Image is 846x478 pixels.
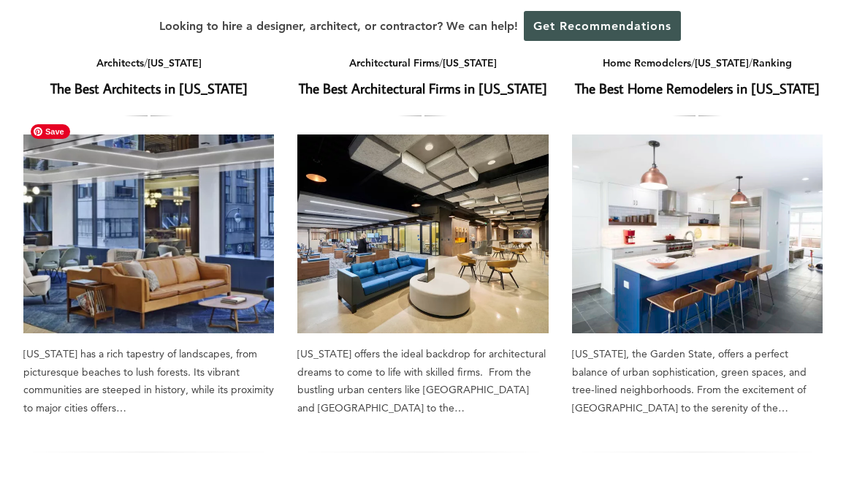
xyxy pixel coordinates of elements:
div: / [297,54,548,72]
a: Architects [96,56,144,69]
a: Home Remodelers [603,56,691,69]
a: The Best Architectural Firms in [US_STATE] [297,134,548,333]
div: [US_STATE] offers the ideal backdrop for architectural dreams to come to life with skilled firms.... [297,345,548,417]
a: Ranking [752,56,792,69]
a: [US_STATE] [148,56,202,69]
div: [US_STATE] has a rich tapestry of landscapes, from picturesque beaches to lush forests. Its vibra... [23,345,274,417]
div: / [23,54,274,72]
a: [US_STATE] [443,56,497,69]
div: / / [572,54,823,72]
a: The Best Architectural Firms in [US_STATE] [299,79,547,97]
a: Architectural Firms [349,56,439,69]
a: [US_STATE] [695,56,749,69]
a: The Best Architects in [US_STATE] [50,79,248,97]
a: The Best Home Remodelers in [US_STATE] [572,134,823,333]
a: The Best Architects in [US_STATE] [23,134,274,333]
a: The Best Home Remodelers in [US_STATE] [575,79,820,97]
div: [US_STATE], the Garden State, offers a perfect balance of urban sophistication, green spaces, and... [572,345,823,417]
a: Get Recommendations [524,11,681,41]
span: Save [31,124,70,139]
